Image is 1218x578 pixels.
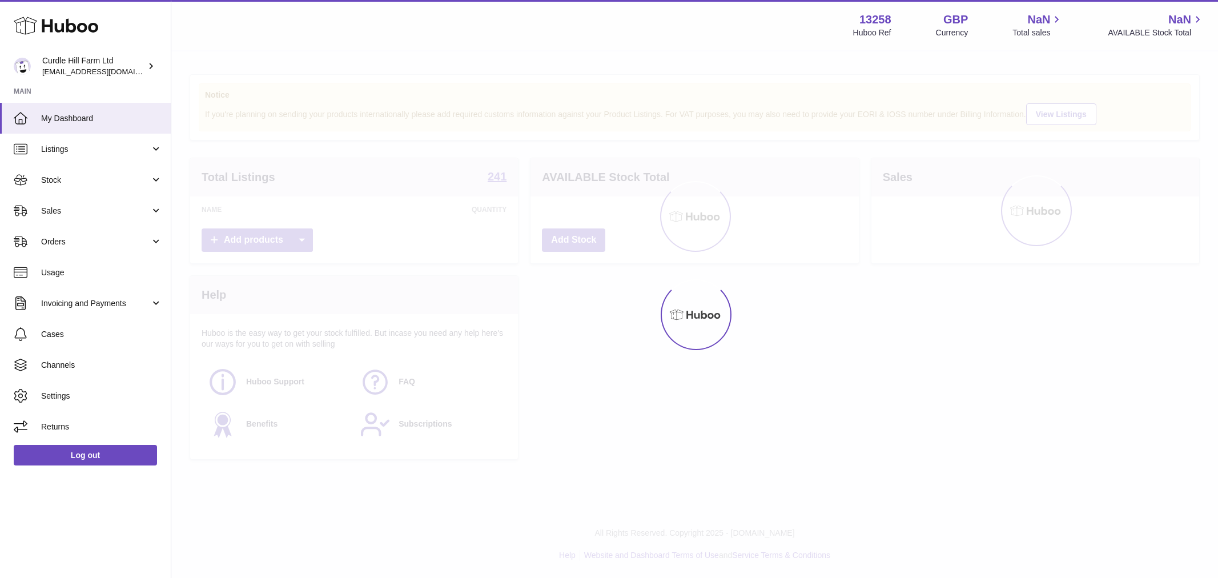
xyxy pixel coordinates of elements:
span: Usage [41,267,162,278]
span: [EMAIL_ADDRESS][DOMAIN_NAME] [42,67,168,76]
div: Curdle Hill Farm Ltd [42,55,145,77]
img: internalAdmin-13258@internal.huboo.com [14,58,31,75]
strong: 13258 [859,12,891,27]
span: NaN [1168,12,1191,27]
span: Returns [41,422,162,432]
a: Log out [14,445,157,465]
span: Sales [41,206,150,216]
div: Huboo Ref [853,27,891,38]
span: Channels [41,360,162,371]
span: Cases [41,329,162,340]
span: Orders [41,236,150,247]
div: Currency [936,27,968,38]
span: AVAILABLE Stock Total [1108,27,1204,38]
span: Listings [41,144,150,155]
strong: GBP [943,12,968,27]
span: Total sales [1012,27,1063,38]
span: My Dashboard [41,113,162,124]
span: Invoicing and Payments [41,298,150,309]
a: NaN AVAILABLE Stock Total [1108,12,1204,38]
span: Stock [41,175,150,186]
span: NaN [1027,12,1050,27]
span: Settings [41,391,162,402]
a: NaN Total sales [1012,12,1063,38]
